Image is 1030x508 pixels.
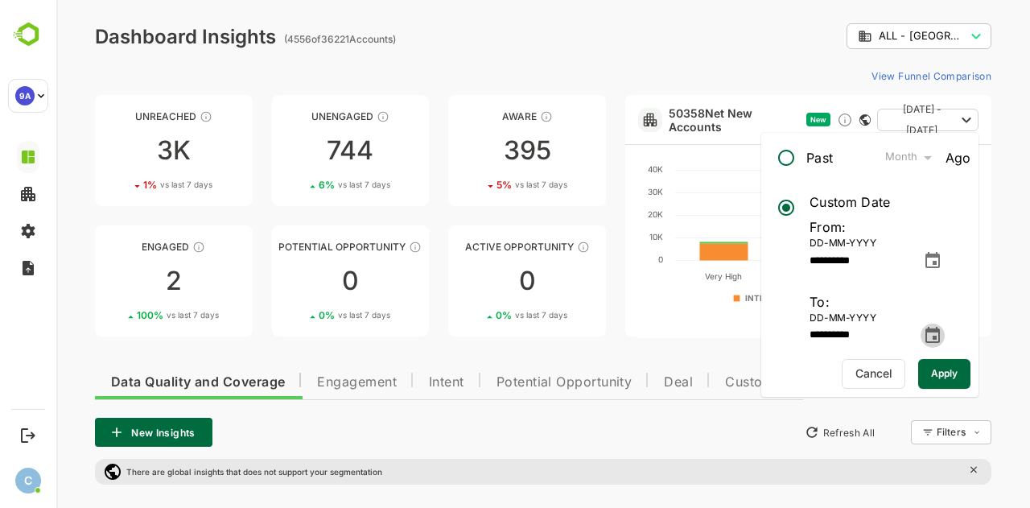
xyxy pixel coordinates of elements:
[439,309,511,321] div: 0 %
[591,209,607,219] text: 20K
[216,241,373,253] div: Potential Opportunity
[39,241,196,253] div: Engaged
[136,241,149,254] div: These accounts are warm, further nurturing would qualify them to MQAs
[39,225,196,337] a: EngagedThese accounts are warm, further nurturing would qualify them to MQAs2100%vs last 7 days
[216,268,373,294] div: 0
[862,359,914,389] button: Apply
[829,146,881,168] div: Month
[110,309,163,321] span: vs last 7 days
[753,250,858,272] input: Custom DateFrom:DD-MM-YYYYchange dateTo:DD-MM-YYYYchange date
[880,426,909,438] div: Filters
[39,268,196,294] div: 2
[753,191,888,347] div: From: To:
[392,225,550,337] a: Active OpportunityThese accounts have open opportunities which might be at any of the Sales Stage...
[87,179,156,191] div: 1 %
[392,95,550,206] a: AwareThese accounts have just entered the buying cycle and need further nurturing3955%vs last 7 days
[753,191,888,213] h6: Custom Date
[753,312,820,322] label: DD-MM-YYYY
[143,110,156,123] div: These accounts have not been engaged with for a defined time period
[15,468,41,494] div: C
[608,376,637,389] span: Deal
[602,254,607,264] text: 0
[753,238,820,248] label: DD-MM-YYYY
[649,271,686,282] text: Very High
[392,268,550,294] div: 0
[216,138,373,163] div: 744
[741,419,826,445] button: Refresh All
[216,110,373,122] div: Unengaged
[320,110,333,123] div: These accounts have not shown enough engagement and need nurturing
[104,179,156,191] span: vs last 7 days
[55,376,229,389] span: Data Quality and Coverage
[261,376,340,389] span: Engagement
[803,114,814,126] div: This card does not support filter and segments
[352,241,365,254] div: These accounts are MQAs and can be passed on to Inside Sales
[392,110,550,122] div: Aware
[794,363,840,384] span: Cancel
[834,99,898,141] span: [DATE] - [DATE]
[879,418,935,447] div: Filters
[822,30,909,42] span: ALL - [GEOGRAPHIC_DATA]
[39,138,196,163] div: 3K
[753,324,858,347] input: Custom DateFrom:DD-MM-YYYYchange dateTo:DD-MM-YYYYchange date
[864,249,888,273] button: change date
[484,110,496,123] div: These accounts have just entered the buying cycle and need further nurturing
[440,179,511,191] div: 5 %
[790,21,935,52] div: ALL - [GEOGRAPHIC_DATA]
[669,376,731,389] span: Customer
[228,33,340,45] ag: ( 4556 of 36221 Accounts)
[612,106,744,134] a: 50358Net New Accounts
[459,309,511,321] span: vs last 7 days
[39,110,196,122] div: Unreached
[829,150,862,163] label: Month
[216,225,373,337] a: Potential OpportunityThese accounts are MQAs and can be passed on to Inside Sales00%vs last 7 days
[80,309,163,321] div: 100 %
[801,29,909,43] div: ALL - Belgium
[591,187,607,196] text: 30K
[392,138,550,163] div: 395
[750,142,914,172] div: Past Ago
[809,63,935,89] button: View Funnel Comparison
[373,376,408,389] span: Intent
[459,179,511,191] span: vs last 7 days
[864,324,888,348] button: change date
[262,309,334,321] div: 0 %
[793,149,821,169] input: PastMonthAgo
[821,109,922,131] button: [DATE] - [DATE]
[754,115,770,124] span: New
[781,112,797,128] div: Discover new ICP-fit accounts showing engagement — via intent surges, anonymous website visits, L...
[216,95,373,206] a: UnengagedThese accounts have not shown enough engagement and need nurturing7446%vs last 7 days
[262,179,334,191] div: 6 %
[39,25,220,48] div: Dashboard Insights
[440,376,576,389] span: Potential Opportunity
[282,309,334,321] span: vs last 7 days
[70,467,326,477] p: There are global insights that does not support your segmentation
[875,363,901,384] span: Apply
[8,19,49,50] img: BambooboxLogoMark.f1c84d78b4c51b1a7b5f700c9845e183.svg
[282,179,334,191] span: vs last 7 days
[591,164,607,174] text: 40K
[15,86,35,105] div: 9A
[521,241,534,254] div: These accounts have open opportunities which might be at any of the Sales Stages
[392,241,550,253] div: Active Opportunity
[39,418,156,447] button: New Insights
[39,95,196,206] a: UnreachedThese accounts have not been engaged with for a defined time period3K1%vs last 7 days
[785,359,849,389] button: Cancel
[593,232,607,242] text: 10K
[17,424,39,446] button: Logout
